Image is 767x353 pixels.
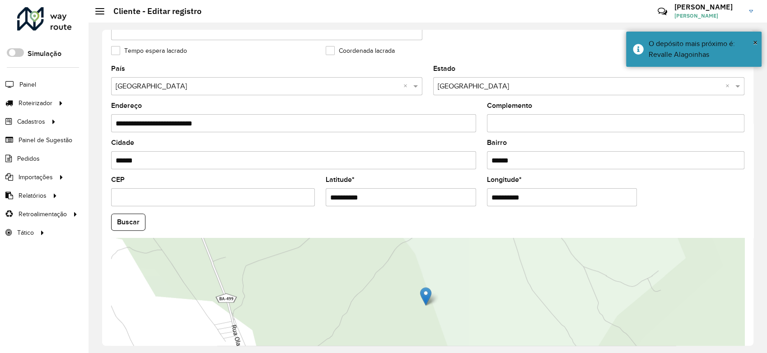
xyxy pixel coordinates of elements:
[111,137,134,148] label: Cidade
[19,135,72,145] span: Painel de Sugestão
[326,174,355,185] label: Latitude
[487,174,522,185] label: Longitude
[19,98,52,108] span: Roteirizador
[326,46,395,56] label: Coordenada lacrada
[111,46,187,56] label: Tempo espera lacrado
[111,214,145,231] button: Buscar
[403,81,411,92] span: Clear all
[753,36,758,49] button: Close
[17,228,34,237] span: Tático
[111,63,125,74] label: País
[19,80,36,89] span: Painel
[104,6,201,16] h2: Cliente - Editar registro
[111,100,142,111] label: Endereço
[753,37,758,47] span: ×
[19,191,47,200] span: Relatórios
[17,154,40,163] span: Pedidos
[19,209,67,219] span: Retroalimentação
[420,287,431,306] img: Marker
[17,117,45,126] span: Cadastros
[487,137,507,148] label: Bairro
[653,2,672,21] a: Contato Rápido
[111,174,125,185] label: CEP
[433,63,455,74] label: Estado
[725,81,733,92] span: Clear all
[674,12,742,20] span: [PERSON_NAME]
[487,100,532,111] label: Complemento
[674,3,742,11] h3: [PERSON_NAME]
[19,172,53,182] span: Importações
[28,48,61,59] label: Simulação
[649,38,755,60] div: O depósito mais próximo é: Revalle Alagoinhas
